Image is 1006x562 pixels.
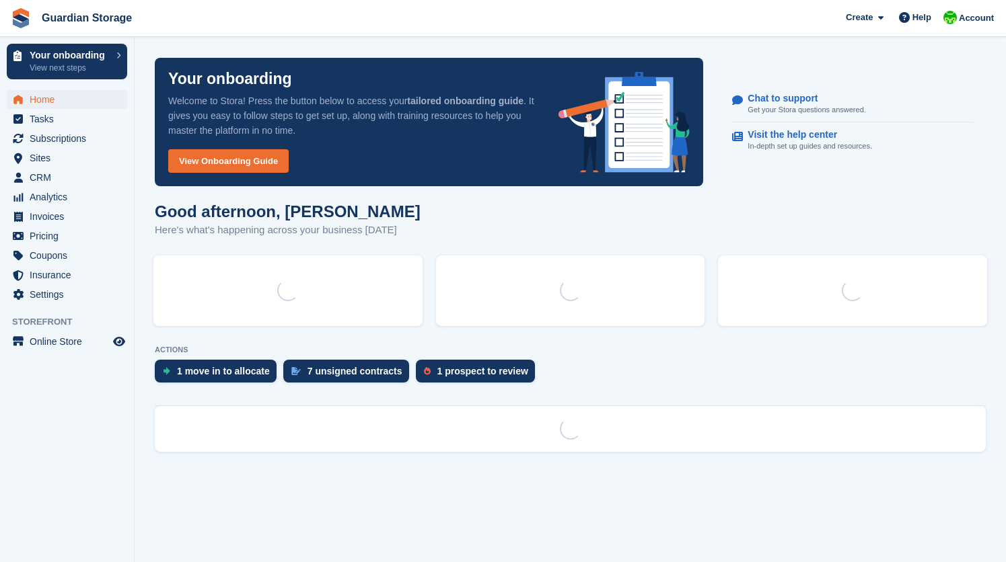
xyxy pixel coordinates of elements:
a: 1 prospect to review [416,360,542,389]
img: onboarding-info-6c161a55d2c0e0a8cae90662b2fe09162a5109e8cc188191df67fb4f79e88e88.svg [559,72,690,173]
a: menu [7,168,127,187]
a: menu [7,246,127,265]
span: Home [30,90,110,109]
img: prospect-51fa495bee0391a8d652442698ab0144808aea92771e9ea1ae160a38d050c398.svg [424,367,431,375]
div: 1 prospect to review [437,366,528,376]
span: Account [959,11,994,25]
img: stora-icon-8386f47178a22dfd0bd8f6a31ec36ba5ce8667c1dd55bd0f319d3a0aa187defe.svg [11,8,31,28]
a: Your onboarding View next steps [7,44,127,79]
p: View next steps [30,62,110,74]
img: contract_signature_icon-13c848040528278c33f63329250d36e43548de30e8caae1d1a13099fd9432cc5.svg [291,367,301,375]
div: 7 unsigned contracts [308,366,402,376]
div: 1 move in to allocate [177,366,270,376]
a: menu [7,110,127,128]
p: Your onboarding [30,50,110,60]
span: Invoices [30,207,110,226]
p: Get your Stora questions answered. [748,104,865,116]
a: 1 move in to allocate [155,360,283,389]
span: Sites [30,149,110,167]
span: Help [912,11,931,24]
a: View Onboarding Guide [168,149,289,173]
a: menu [7,332,127,351]
a: Guardian Storage [36,7,137,29]
span: Analytics [30,188,110,206]
a: Visit the help center In-depth set up guides and resources. [732,122,973,159]
span: Subscriptions [30,129,110,148]
p: Visit the help center [748,129,861,140]
p: Chat to support [748,93,855,104]
span: Create [846,11,873,24]
a: menu [7,188,127,206]
span: Tasks [30,110,110,128]
a: menu [7,266,127,284]
span: Pricing [30,227,110,245]
span: Insurance [30,266,110,284]
p: ACTIONS [155,346,986,354]
a: menu [7,149,127,167]
span: Coupons [30,246,110,265]
a: menu [7,285,127,304]
p: In-depth set up guides and resources. [748,140,872,152]
p: Your onboarding [168,71,292,87]
a: Preview store [111,333,127,350]
p: Here's what's happening across your business [DATE] [155,223,421,238]
strong: tailored onboarding guide [407,95,524,106]
a: menu [7,90,127,109]
a: menu [7,129,127,148]
img: move_ins_to_allocate_icon-fdf77a2bb77ea45bf5b3d319d69a93e2d87916cf1d5bf7949dd705db3b84f3ca.svg [163,367,170,375]
span: CRM [30,168,110,187]
a: 7 unsigned contracts [283,360,416,389]
a: menu [7,227,127,245]
a: menu [7,207,127,226]
span: Online Store [30,332,110,351]
p: Welcome to Stora! Press the button below to access your . It gives you easy to follow steps to ge... [168,93,537,138]
span: Settings [30,285,110,304]
img: Andrew Kinakin [943,11,957,24]
span: Storefront [12,315,134,329]
a: Chat to support Get your Stora questions answered. [732,86,973,123]
h1: Good afternoon, [PERSON_NAME] [155,202,421,220]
